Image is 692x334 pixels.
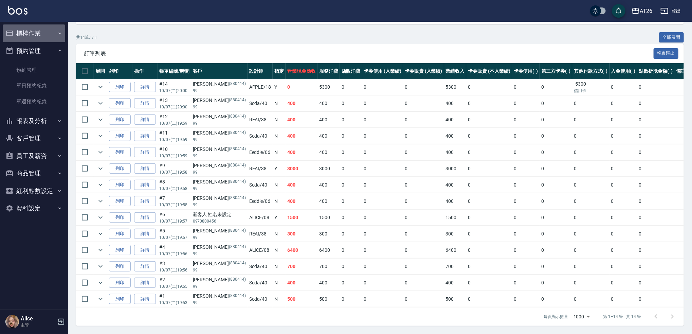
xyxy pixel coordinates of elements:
[637,63,674,79] th: 點數折抵金額(-)
[403,128,444,144] td: 0
[273,226,286,242] td: N
[340,79,362,95] td: 0
[540,242,572,258] td: 0
[3,164,65,182] button: 商品管理
[466,177,512,193] td: 0
[193,137,246,143] p: 99
[466,144,512,160] td: 0
[540,95,572,111] td: 0
[3,147,65,165] button: 員工及薪資
[158,210,191,226] td: #6
[193,146,246,153] div: [PERSON_NAME]
[340,226,362,242] td: 0
[540,226,572,242] td: 0
[134,212,156,223] a: 詳情
[403,112,444,128] td: 0
[193,195,246,202] div: [PERSON_NAME]
[512,226,540,242] td: 0
[193,211,246,218] div: 新客人 姓名未設定
[512,128,540,144] td: 0
[134,294,156,304] a: 詳情
[572,210,609,226] td: 0
[109,131,131,141] button: 列印
[466,79,512,95] td: 0
[403,226,444,242] td: 0
[286,161,317,177] td: 3000
[193,178,246,186] div: [PERSON_NAME]
[403,63,444,79] th: 卡券販賣 (入業績)
[512,177,540,193] td: 0
[95,163,106,174] button: expand row
[572,161,609,177] td: 0
[273,63,286,79] th: 指定
[444,161,467,177] td: 3000
[362,177,403,193] td: 0
[637,177,674,193] td: 0
[362,128,403,144] td: 0
[444,242,467,258] td: 6400
[340,112,362,128] td: 0
[229,146,246,153] p: (880414)
[248,177,273,193] td: Soda /40
[158,112,191,128] td: #12
[286,242,317,258] td: 6400
[109,115,131,125] button: 列印
[637,95,674,111] td: 0
[109,229,131,239] button: 列印
[444,144,467,160] td: 400
[466,112,512,128] td: 0
[572,177,609,193] td: 0
[444,210,467,226] td: 1500
[3,182,65,200] button: 紅利點數設定
[317,210,340,226] td: 1500
[159,104,189,110] p: 10/07 (二) 20:00
[444,177,467,193] td: 400
[229,178,246,186] p: (880414)
[158,144,191,160] td: #10
[193,120,246,126] p: 99
[273,242,286,258] td: N
[512,63,540,79] th: 卡券使用(-)
[512,242,540,258] td: 0
[3,24,65,42] button: 櫃檯作業
[540,79,572,95] td: 0
[193,227,246,234] div: [PERSON_NAME]
[444,112,467,128] td: 400
[572,112,609,128] td: 0
[229,81,246,88] p: (880414)
[8,6,28,15] img: Logo
[95,115,106,125] button: expand row
[159,137,189,143] p: 10/07 (二) 19:59
[159,88,189,94] p: 10/07 (二) 20:00
[654,50,679,56] a: 報表匯出
[159,153,189,159] p: 10/07 (二) 19:59
[248,226,273,242] td: REAI /38
[134,180,156,190] a: 詳情
[95,229,106,239] button: expand row
[193,169,246,175] p: 99
[317,95,340,111] td: 400
[3,62,65,78] a: 預約管理
[609,79,637,95] td: 0
[134,98,156,109] a: 詳情
[317,242,340,258] td: 6400
[340,161,362,177] td: 0
[158,242,191,258] td: #4
[3,199,65,217] button: 資料設定
[340,128,362,144] td: 0
[362,95,403,111] td: 0
[466,161,512,177] td: 0
[640,7,652,15] div: AT26
[273,112,286,128] td: N
[158,226,191,242] td: #5
[574,88,608,94] p: 信用卡
[229,113,246,120] p: (880414)
[317,177,340,193] td: 400
[466,95,512,111] td: 0
[612,4,625,18] button: save
[158,193,191,209] td: #7
[340,242,362,258] td: 0
[193,153,246,159] p: 99
[21,322,55,328] p: 主管
[286,95,317,111] td: 400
